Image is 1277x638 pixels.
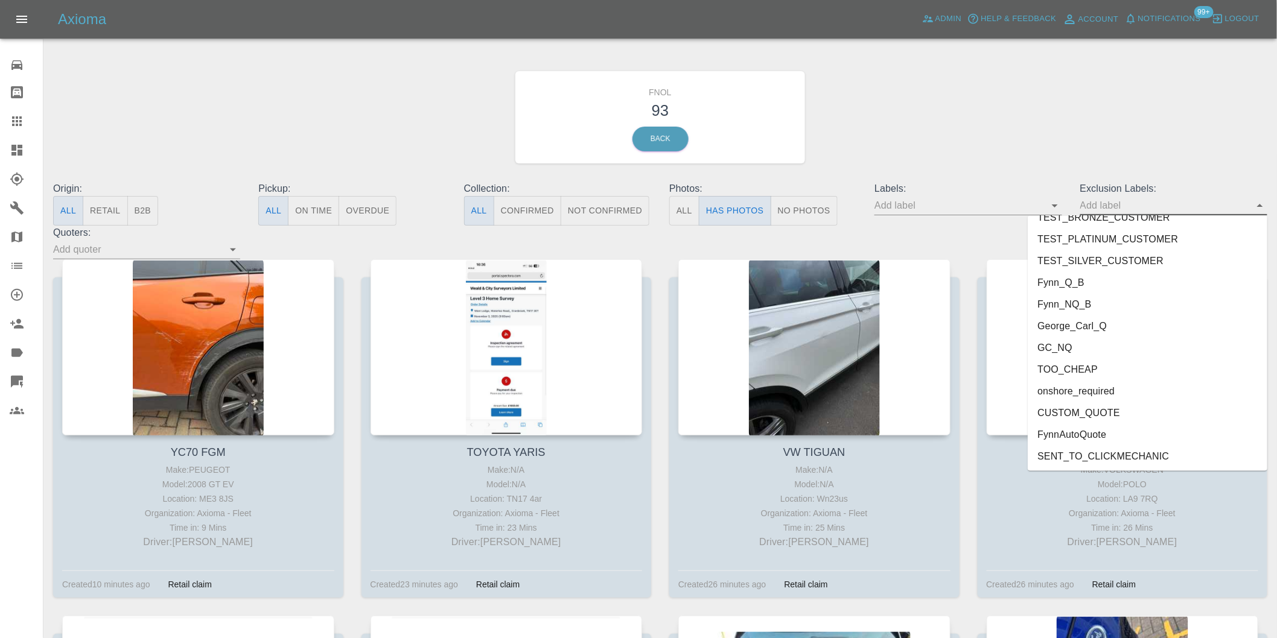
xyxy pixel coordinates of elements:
p: Photos: [669,182,856,196]
div: Created 10 minutes ago [62,577,150,592]
p: Quoters: [53,226,240,240]
button: Help & Feedback [964,10,1059,28]
button: All [258,196,288,226]
h5: Axioma [58,10,106,29]
h6: FNOL [524,80,797,99]
span: 99+ [1194,6,1214,18]
div: Location: ME3 8JS [65,491,331,506]
button: B2B [127,196,159,226]
a: VW TIGUAN [783,446,845,458]
a: YC70 FGM [171,446,226,458]
p: Labels: [874,182,1062,196]
p: Driver: [PERSON_NAME] [65,535,331,549]
div: Model: N/A [681,477,947,491]
p: Driver: [PERSON_NAME] [990,535,1256,549]
li: FynnAutoQuote [1028,424,1267,446]
button: Overdue [339,196,396,226]
div: Location: Wn23us [681,491,947,506]
div: Model: N/A [374,477,640,491]
button: All [53,196,83,226]
div: Organization: Axioma - Fleet [681,506,947,520]
div: Organization: Axioma - Fleet [65,506,331,520]
p: Driver: [PERSON_NAME] [374,535,640,549]
div: Make: VOLKSWAGEN [990,463,1256,477]
div: Time in: 23 Mins [374,520,640,535]
p: Exclusion Labels: [1080,182,1267,196]
button: All [669,196,699,226]
div: Retail claim [1083,577,1145,592]
button: Notifications [1122,10,1204,28]
p: Collection: [464,182,651,196]
input: Add quoter [53,240,222,259]
button: Confirmed [494,196,561,226]
p: Driver: [PERSON_NAME] [681,535,947,549]
a: Back [632,127,689,151]
button: Has Photos [699,196,771,226]
h3: 93 [524,99,797,122]
button: Open [225,241,241,258]
li: onshore_required [1028,381,1267,402]
div: Retail claim [775,577,837,592]
a: TOYOTA YARIS [467,446,546,458]
li: Fynn_Q_B [1028,272,1267,294]
div: Make: PEUGEOT [65,463,331,477]
li: TOO_CHEAP [1028,359,1267,381]
input: Add label [874,196,1043,215]
div: Time in: 25 Mins [681,520,947,535]
div: Model: POLO [990,477,1256,491]
div: Created 23 minutes ago [371,577,459,592]
li: TEST_SILVER_CUSTOMER [1028,250,1267,272]
a: Account [1060,10,1122,29]
div: Time in: 26 Mins [990,520,1256,535]
div: Time in: 9 Mins [65,520,331,535]
button: Open drawer [7,5,36,34]
button: On Time [288,196,339,226]
div: Organization: Axioma - Fleet [374,506,640,520]
button: All [464,196,494,226]
li: GC_NQ [1028,337,1267,359]
p: Origin: [53,182,240,196]
div: Created 26 minutes ago [987,577,1075,592]
li: George_Carl_Q [1028,315,1267,337]
span: Logout [1225,12,1259,26]
div: Location: TN17 4ar [374,491,640,506]
div: Created 26 minutes ago [678,577,766,592]
span: Admin [935,12,962,26]
div: Model: 2008 GT EV [65,477,331,491]
span: Help & Feedback [981,12,1056,26]
button: Not Confirmed [561,196,649,226]
li: TEST_BRONZE_CUSTOMER [1028,207,1267,229]
input: Add label [1080,196,1249,215]
div: Organization: Axioma - Fleet [990,506,1256,520]
span: Account [1078,13,1119,27]
li: TEST_PLATINUM_CUSTOMER [1028,229,1267,250]
li: CUSTOM_QUOTE [1028,402,1267,424]
button: Close [1252,197,1269,214]
div: Retail claim [467,577,529,592]
div: Location: LA9 7RQ [990,491,1256,506]
button: Open [1046,197,1063,214]
li: SENT_TO_CLICKMECHANIC [1028,446,1267,467]
button: Retail [83,196,127,226]
div: Make: N/A [681,463,947,477]
a: Admin [919,10,965,28]
div: Make: N/A [374,463,640,477]
li: Fynn_NQ_B [1028,294,1267,315]
span: Notifications [1138,12,1201,26]
p: Pickup: [258,182,445,196]
div: Retail claim [159,577,221,592]
button: Logout [1209,10,1263,28]
button: No Photos [771,196,838,226]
